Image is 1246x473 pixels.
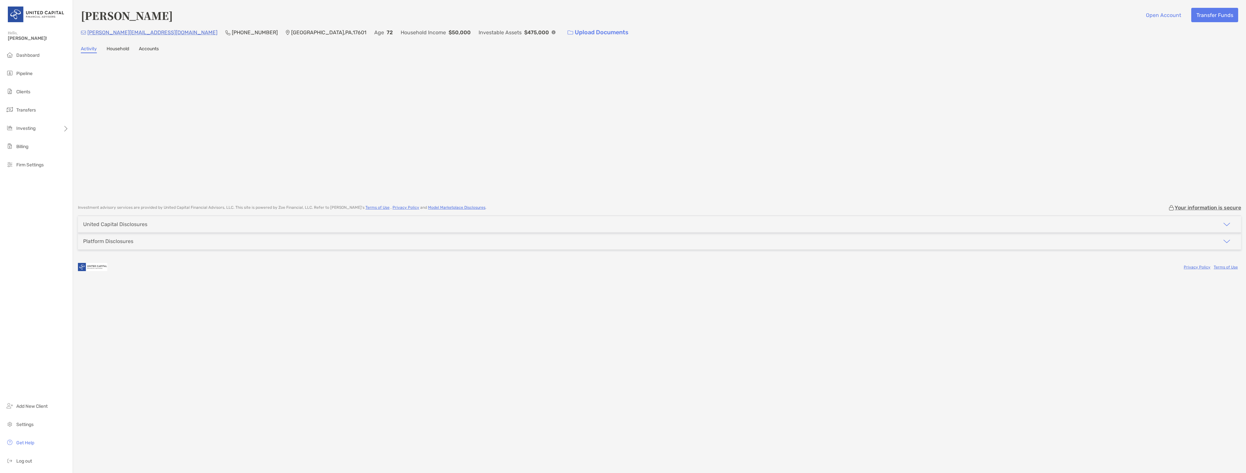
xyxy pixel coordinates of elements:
a: Terms of Use [365,205,390,210]
span: [PERSON_NAME]! [8,36,69,41]
p: Investment advisory services are provided by United Capital Financial Advisors, LLC . This site i... [78,205,486,210]
a: Activity [81,46,97,53]
p: [PHONE_NUMBER] [232,28,278,37]
img: pipeline icon [6,69,14,77]
img: billing icon [6,142,14,150]
p: Household Income [401,28,446,37]
h4: [PERSON_NAME] [81,8,173,23]
span: Billing [16,144,28,149]
img: logout icon [6,457,14,465]
div: Platform Disclosures [83,238,133,244]
p: 72 [387,28,393,37]
img: get-help icon [6,438,14,446]
a: Model Marketplace Disclosures [428,205,485,210]
span: Investing [16,126,36,131]
a: Privacy Policy [393,205,419,210]
img: dashboard icon [6,51,14,59]
p: $475,000 [524,28,549,37]
a: Terms of Use [1214,265,1238,269]
button: Open Account [1141,8,1186,22]
p: [PERSON_NAME][EMAIL_ADDRESS][DOMAIN_NAME] [87,28,217,37]
button: Transfer Funds [1191,8,1238,22]
span: Transfers [16,107,36,113]
img: Location Icon [286,30,290,35]
img: icon arrow [1223,237,1231,245]
span: Firm Settings [16,162,44,168]
img: investing icon [6,124,14,132]
a: Accounts [139,46,159,53]
span: Add New Client [16,404,48,409]
span: Log out [16,458,32,464]
p: Your information is secure [1175,205,1241,211]
img: Info Icon [552,30,556,34]
img: icon arrow [1223,221,1231,228]
span: Pipeline [16,71,33,76]
span: Dashboard [16,53,39,58]
p: [GEOGRAPHIC_DATA] , PA , 17601 [291,28,366,37]
div: United Capital Disclosures [83,221,147,227]
span: Settings [16,422,34,427]
img: Phone Icon [225,30,230,35]
img: company logo [78,260,107,274]
img: button icon [568,30,573,35]
span: Clients [16,89,30,95]
span: Get Help [16,440,34,446]
img: firm-settings icon [6,160,14,168]
img: settings icon [6,420,14,428]
p: Age [374,28,384,37]
p: Investable Assets [479,28,522,37]
img: add_new_client icon [6,402,14,410]
img: transfers icon [6,106,14,114]
img: United Capital Logo [8,3,65,26]
a: Household [107,46,129,53]
img: clients icon [6,87,14,95]
p: $50,000 [449,28,471,37]
img: Email Icon [81,31,86,35]
a: Privacy Policy [1184,265,1210,269]
a: Upload Documents [563,25,633,39]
